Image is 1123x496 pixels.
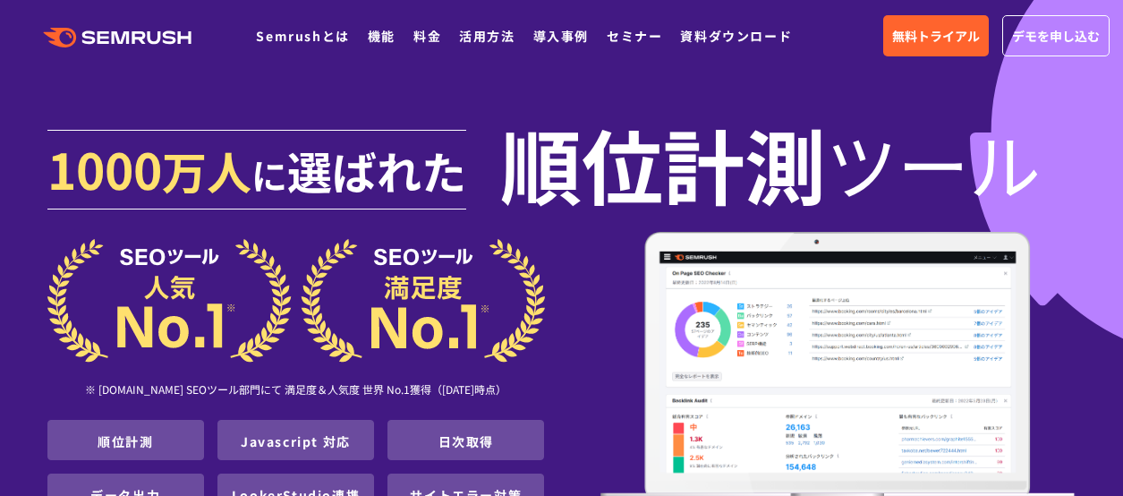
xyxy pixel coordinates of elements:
a: 無料トライアル [883,15,989,56]
a: 機能 [368,27,396,45]
span: ツール [826,127,1041,199]
a: 料金 [413,27,441,45]
a: Semrushとは [256,27,349,45]
span: 順位計測 [500,127,826,199]
a: Javascript 対応 [241,432,351,450]
span: デモを申し込む [1012,26,1100,46]
span: 無料トライアル [892,26,980,46]
span: に [251,149,287,201]
div: ※ [DOMAIN_NAME] SEOツール部門にて 満足度＆人気度 世界 No.1獲得（[DATE]時点） [47,363,545,420]
span: 選ばれた [287,138,466,202]
a: 日次取得 [438,432,494,450]
a: 活用方法 [459,27,515,45]
a: デモを申し込む [1002,15,1110,56]
span: 万人 [162,138,251,202]
a: 導入事例 [533,27,589,45]
span: 1000 [47,133,162,204]
a: 資料ダウンロード [680,27,792,45]
a: セミナー [607,27,662,45]
a: 順位計測 [98,432,153,450]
